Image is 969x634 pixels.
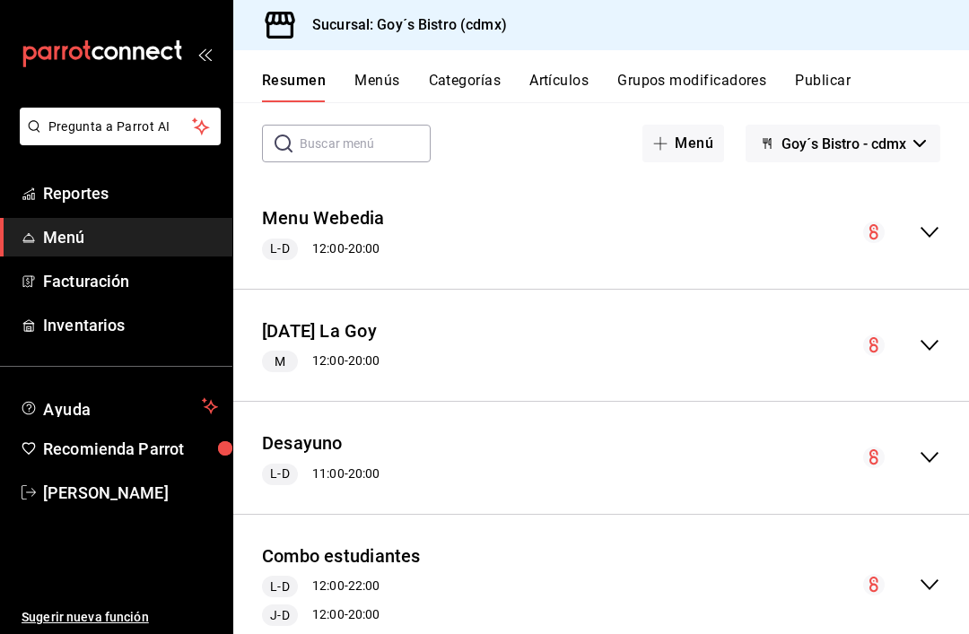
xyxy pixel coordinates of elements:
[746,125,940,162] button: Goy´s Bistro - cdmx
[354,72,399,102] button: Menús
[262,239,385,260] div: 12:00 - 20:00
[262,205,385,231] button: Menu Webedia
[262,464,380,485] div: 11:00 - 20:00
[43,437,218,461] span: Recomienda Parrot
[263,606,296,625] span: J-D
[781,135,906,152] span: Goy´s Bistro - cdmx
[262,576,421,597] div: 12:00 - 22:00
[267,352,292,371] span: M
[43,481,218,505] span: [PERSON_NAME]
[262,72,326,102] button: Resumen
[263,465,296,483] span: L-D
[262,543,421,569] button: Combo estudiantes
[43,313,218,337] span: Inventarios
[262,604,421,626] div: 12:00 - 20:00
[233,416,969,499] div: collapse-menu-row
[43,395,195,417] span: Ayuda
[20,108,221,145] button: Pregunta a Parrot AI
[233,304,969,387] div: collapse-menu-row
[263,239,296,258] span: L-D
[642,125,724,162] button: Menú
[300,126,431,161] input: Buscar menú
[429,72,502,102] button: Categorías
[262,430,343,456] button: Desayuno
[617,72,766,102] button: Grupos modificadores
[263,578,296,596] span: L-D
[13,130,221,149] a: Pregunta a Parrot AI
[529,72,589,102] button: Artículos
[22,608,218,627] span: Sugerir nueva función
[197,47,212,61] button: open_drawer_menu
[262,318,377,344] button: [DATE] La Goy
[298,14,507,36] h3: Sucursal: Goy´s Bistro (cdmx)
[262,72,969,102] div: navigation tabs
[48,117,193,136] span: Pregunta a Parrot AI
[43,181,218,205] span: Reportes
[795,72,851,102] button: Publicar
[43,225,218,249] span: Menú
[43,269,218,293] span: Facturación
[233,191,969,274] div: collapse-menu-row
[262,351,380,372] div: 12:00 - 20:00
